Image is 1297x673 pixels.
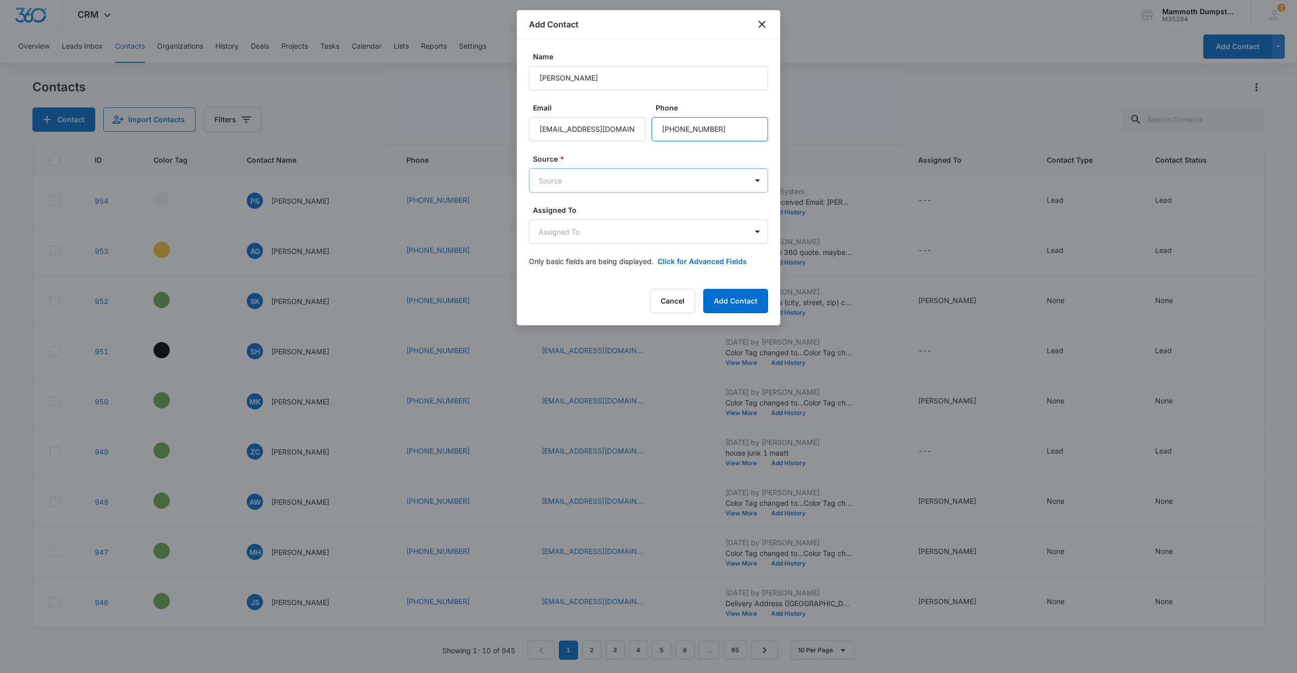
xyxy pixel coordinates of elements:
[529,256,654,267] p: Only basic fields are being displayed.
[658,256,747,267] button: Click for Advanced Fields
[529,66,768,90] input: Name
[756,18,768,30] button: close
[656,102,772,113] label: Phone
[529,117,645,141] input: Email
[533,154,772,164] label: Source
[533,205,772,215] label: Assigned To
[652,117,768,141] input: Phone
[529,18,579,30] h1: Add Contact
[650,289,695,313] button: Cancel
[533,51,772,62] label: Name
[533,102,650,113] label: Email
[703,289,768,313] button: Add Contact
